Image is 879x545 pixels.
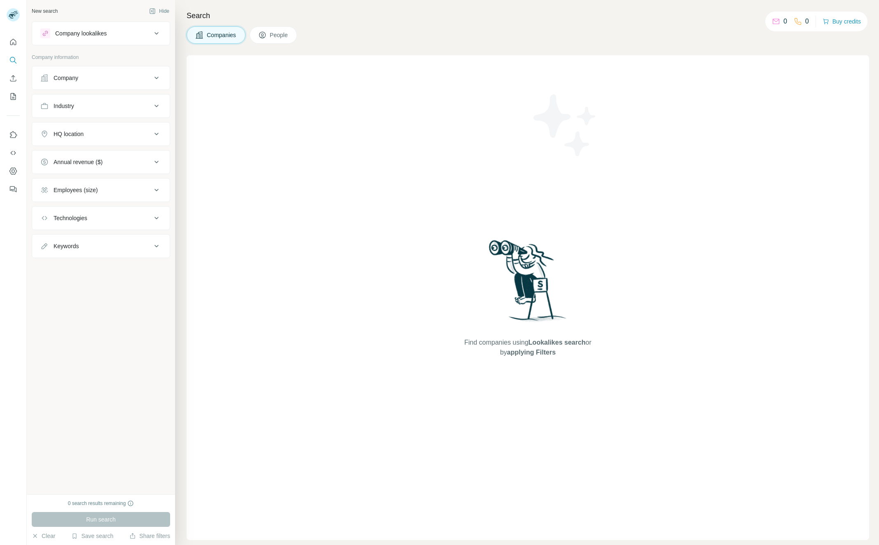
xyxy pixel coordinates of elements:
button: Keywords [32,236,170,256]
p: 0 [783,16,787,26]
button: Employees (size) [32,180,170,200]
button: HQ location [32,124,170,144]
div: New search [32,7,58,15]
span: Find companies using or by [462,338,594,357]
h4: Search [187,10,869,21]
div: Company lookalikes [55,29,107,38]
button: Search [7,53,20,68]
button: Buy credits [823,16,861,27]
button: My lists [7,89,20,104]
button: Save search [71,532,113,540]
div: Keywords [54,242,79,250]
img: Surfe Illustration - Stars [528,88,602,162]
span: Companies [207,31,237,39]
button: Use Surfe API [7,146,20,160]
div: Technologies [54,214,87,222]
button: Industry [32,96,170,116]
div: Employees (size) [54,186,98,194]
button: Annual revenue ($) [32,152,170,172]
button: Hide [143,5,175,17]
button: Company lookalikes [32,23,170,43]
button: Use Surfe on LinkedIn [7,127,20,142]
p: 0 [805,16,809,26]
button: Feedback [7,182,20,197]
div: Industry [54,102,74,110]
span: Lookalikes search [528,339,586,346]
p: Company information [32,54,170,61]
button: Dashboard [7,164,20,179]
button: Quick start [7,35,20,49]
span: People [270,31,289,39]
button: Company [32,68,170,88]
div: Company [54,74,78,82]
button: Enrich CSV [7,71,20,86]
div: 0 search results remaining [68,500,134,507]
button: Technologies [32,208,170,228]
img: Surfe Illustration - Woman searching with binoculars [485,238,571,330]
span: applying Filters [507,349,556,356]
button: Share filters [129,532,170,540]
button: Clear [32,532,55,540]
div: HQ location [54,130,84,138]
div: Annual revenue ($) [54,158,103,166]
